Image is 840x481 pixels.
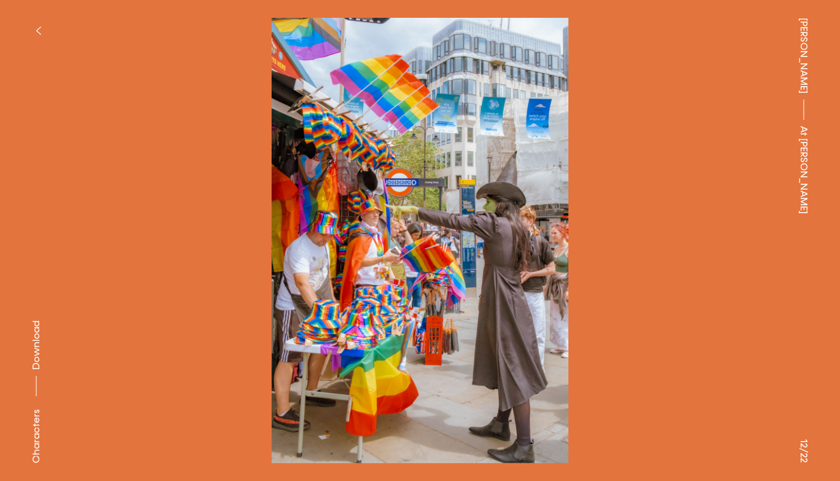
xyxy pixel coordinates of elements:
[796,18,811,93] a: [PERSON_NAME]
[30,321,42,370] span: Download
[29,409,44,463] div: Characters
[796,126,811,214] span: At [PERSON_NAME]
[29,321,44,402] button: Download asset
